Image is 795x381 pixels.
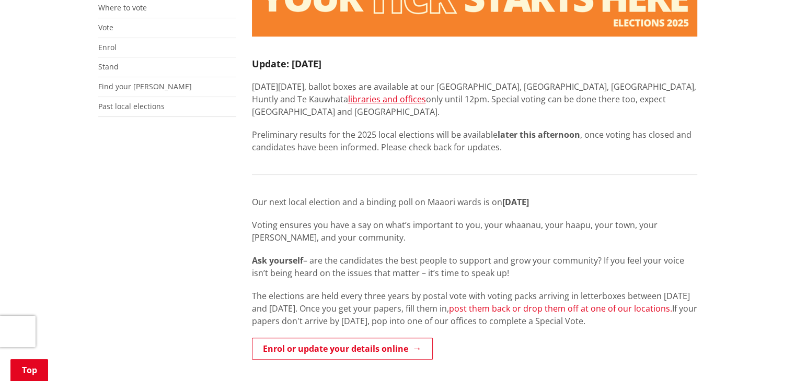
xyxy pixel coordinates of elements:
a: Find your [PERSON_NAME] [98,81,192,91]
a: Enrol [98,42,117,52]
a: Vote [98,22,113,32]
p: Our next local election and a binding poll on Maaori wards is on [252,196,697,208]
p: Preliminary results for the 2025 local elections will be available , once voting has closed and c... [252,128,697,153]
iframe: Messenger Launcher [747,337,785,375]
a: post them back or drop them off at one of our locations. [449,303,672,314]
a: Stand [98,62,119,72]
p: – are the candidates the best people to support and grow your community? If you feel your voice i... [252,254,697,279]
a: Top [10,359,48,381]
a: Where to vote [98,3,147,13]
a: Past local elections [98,101,165,111]
strong: later this afternoon [498,129,580,140]
p: Voting ensures you have a say on what’s important to you, your whaanau, your haapu, your town, yo... [252,219,697,244]
a: Enrol or update your details online [252,338,433,360]
strong: [DATE] [502,196,529,208]
p: [DATE][DATE], ballot boxes are available at our [GEOGRAPHIC_DATA], [GEOGRAPHIC_DATA], [GEOGRAPHIC... [252,80,697,118]
p: The elections are held every three years by postal vote with voting packs arriving in letterboxes... [252,290,697,327]
strong: Ask yourself [252,255,303,266]
strong: Update: [DATE] [252,57,321,70]
a: libraries and offices [348,93,426,105]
